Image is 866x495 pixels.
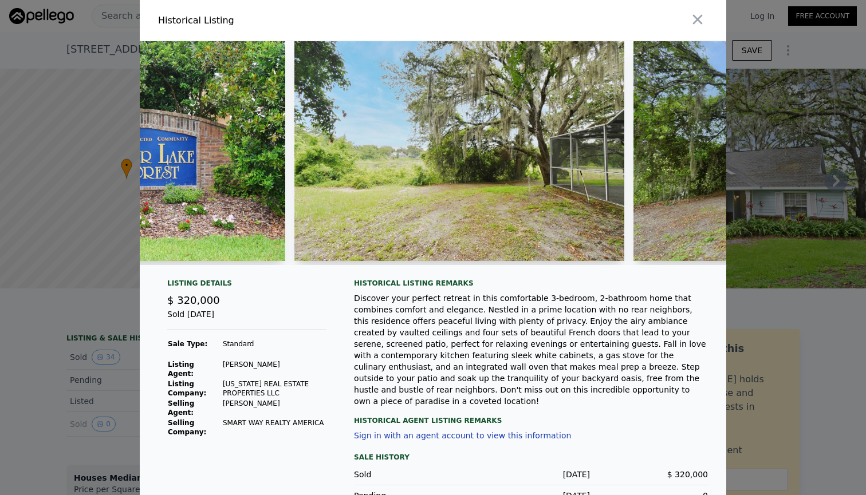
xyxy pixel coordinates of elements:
[222,379,326,398] td: [US_STATE] REAL ESTATE PROPERTIES LLC
[354,407,708,425] div: Historical Agent Listing Remarks
[167,308,326,330] div: Sold [DATE]
[167,294,220,306] span: $ 320,000
[168,399,194,417] strong: Selling Agent:
[168,419,206,436] strong: Selling Company:
[354,469,472,480] div: Sold
[222,398,326,418] td: [PERSON_NAME]
[472,469,590,480] div: [DATE]
[354,292,708,407] div: Discover your perfect retreat in this comfortable 3-bedroom, 2-bathroom home that combines comfor...
[222,359,326,379] td: [PERSON_NAME]
[354,279,708,288] div: Historical Listing remarks
[168,340,207,348] strong: Sale Type:
[354,431,571,440] button: Sign in with an agent account to view this information
[158,14,428,27] div: Historical Listing
[354,450,708,464] div: Sale History
[168,380,206,397] strong: Listing Company:
[294,41,624,261] img: Property Img
[667,470,708,479] span: $ 320,000
[222,418,326,437] td: SMART WAY REALTY AMERICA
[167,279,326,292] div: Listing Details
[222,339,326,349] td: Standard
[168,361,194,378] strong: Listing Agent:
